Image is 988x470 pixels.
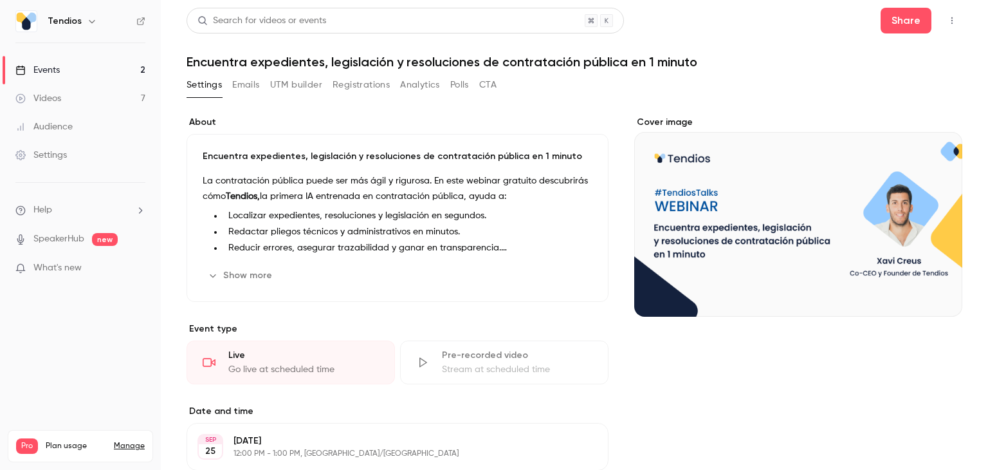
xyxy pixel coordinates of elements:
div: Events [15,64,60,77]
label: About [187,116,608,129]
div: Stream at scheduled time [442,363,592,376]
p: Encuentra expedientes, legislación y resoluciones de contratación pública en 1 minuto [203,150,592,163]
span: Pro [16,438,38,454]
h6: Tendios [48,15,82,28]
section: Cover image [634,116,962,317]
iframe: Noticeable Trigger [130,263,145,274]
a: Manage [114,441,145,451]
button: UTM builder [270,75,322,95]
p: [DATE] [233,435,540,447]
label: Cover image [634,116,962,129]
div: SEP [199,435,222,444]
button: Settings [187,75,222,95]
div: Videos [15,92,61,105]
div: Pre-recorded videoStream at scheduled time [400,341,608,384]
div: Pre-recorded video [442,349,592,362]
span: new [92,233,118,246]
button: Emails [232,75,259,95]
button: Polls [450,75,469,95]
button: CTA [479,75,497,95]
div: Live [228,349,379,362]
div: Go live at scheduled time [228,363,379,376]
span: What's new [33,261,82,275]
p: Event type [187,323,608,335]
p: 25 [205,445,215,458]
div: Search for videos or events [197,14,326,28]
label: Date and time [187,405,608,418]
span: Help [33,203,52,217]
button: Share [881,8,931,33]
div: Audience [15,120,73,133]
li: Localizar expedientes, resoluciones y legislación en segundos. [223,209,592,223]
div: Settings [15,149,67,162]
button: Show more [203,265,280,286]
strong: Tendios, [226,192,260,201]
li: Redactar pliegos técnicos y administrativos en minutos. [223,225,592,239]
li: Reducir errores, asegurar trazabilidad y ganar en transparencia. [223,241,592,255]
a: SpeakerHub [33,232,84,246]
p: 12:00 PM - 1:00 PM, [GEOGRAPHIC_DATA]/[GEOGRAPHIC_DATA] [233,449,540,459]
img: Tendios [16,11,37,32]
li: help-dropdown-opener [15,203,145,217]
div: LiveGo live at scheduled time [187,341,395,384]
h1: Encuentra expedientes, legislación y resoluciones de contratación pública en 1 minuto [187,54,962,70]
button: Analytics [400,75,440,95]
span: Plan usage [46,441,106,451]
button: Registrations [333,75,390,95]
p: La contratación pública puede ser más ágil y rigurosa. En este webinar gratuito descubrirás cómo ... [203,173,592,204]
